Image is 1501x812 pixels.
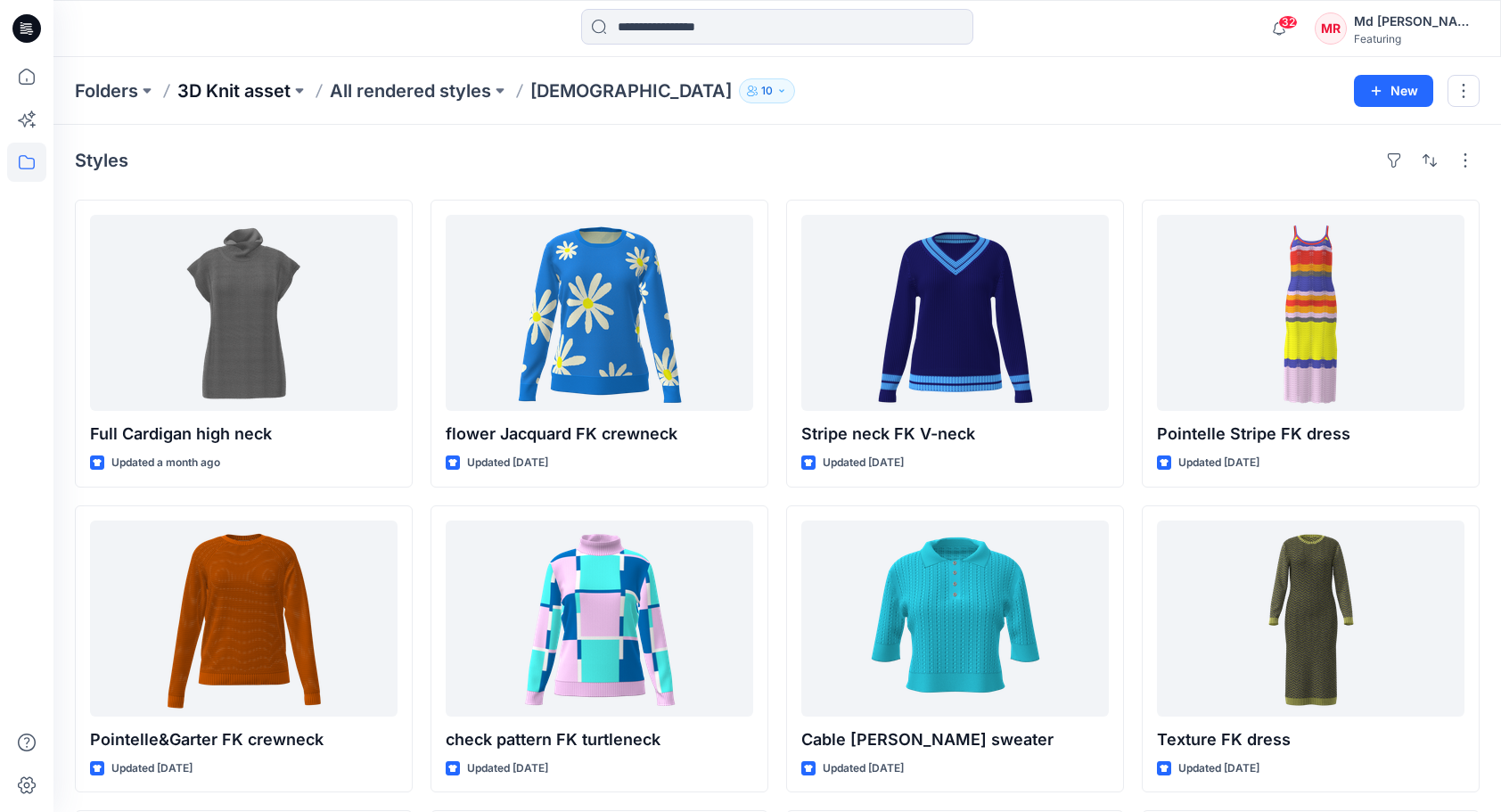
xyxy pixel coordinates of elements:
[801,422,1109,447] p: Stripe neck FK V-neck
[1157,422,1464,447] p: Pointelle Stripe FK dress
[1354,11,1479,32] div: Md [PERSON_NAME][DEMOGRAPHIC_DATA]
[1315,12,1347,45] div: MR
[1354,32,1479,45] div: Featuring
[1157,727,1464,752] p: Texture FK dress
[111,759,193,778] p: Updated [DATE]
[1157,215,1464,411] a: Pointelle Stripe FK dress
[75,78,138,103] a: Folders
[446,422,753,447] p: flower Jacquard FK crewneck
[1354,75,1433,107] button: New
[801,521,1109,717] a: Cable FK Polo sweater
[90,727,398,752] p: Pointelle&Garter FK crewneck
[446,727,753,752] p: check pattern FK turtleneck
[801,215,1109,411] a: Stripe neck FK V-neck
[467,759,548,778] p: Updated [DATE]
[111,454,220,472] p: Updated a month ago
[90,215,398,411] a: Full Cardigan high neck
[90,422,398,447] p: Full Cardigan high neck
[467,454,548,472] p: Updated [DATE]
[1278,15,1298,29] span: 32
[739,78,795,103] button: 10
[75,150,128,171] h4: Styles
[761,81,773,101] p: 10
[446,521,753,717] a: check pattern FK turtleneck
[177,78,291,103] a: 3D Knit asset
[1157,521,1464,717] a: Texture FK dress
[801,727,1109,752] p: Cable [PERSON_NAME] sweater
[530,78,732,103] p: [DEMOGRAPHIC_DATA]
[1178,759,1259,778] p: Updated [DATE]
[823,454,904,472] p: Updated [DATE]
[90,521,398,717] a: Pointelle&Garter FK crewneck
[1178,454,1259,472] p: Updated [DATE]
[330,78,491,103] a: All rendered styles
[446,215,753,411] a: flower Jacquard FK crewneck
[823,759,904,778] p: Updated [DATE]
